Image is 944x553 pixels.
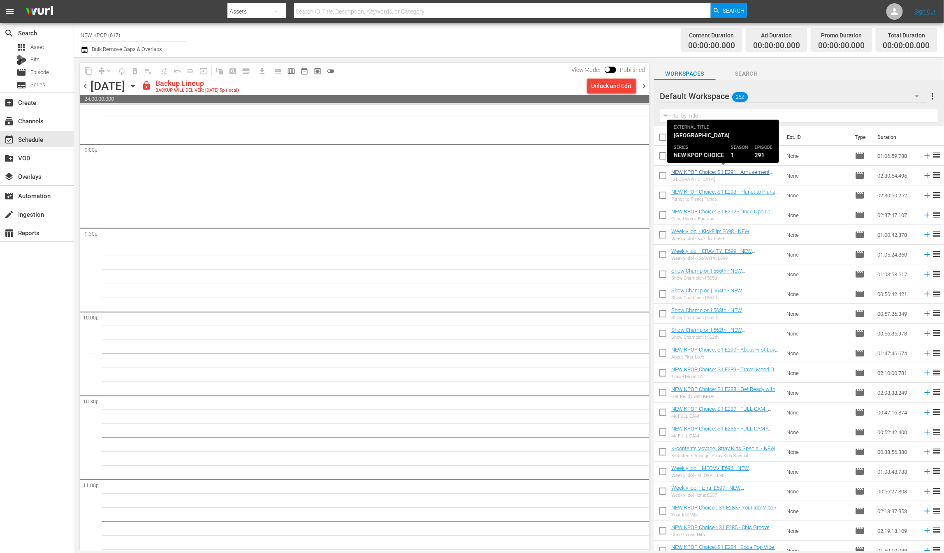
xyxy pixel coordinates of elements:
[923,230,932,239] svg: Add to Schedule
[883,30,930,41] div: Total Duration
[688,30,735,41] div: Content Duration
[671,177,780,182] div: [GEOGRAPHIC_DATA]
[671,426,771,438] a: NEW KPOP Choice: S1 E286 - FULL CAM - NEW [DOMAIN_NAME] - SSTV - 202507
[855,230,865,240] span: Episode
[923,526,932,535] svg: Add to Schedule
[923,289,932,298] svg: Add to Schedule
[30,56,39,64] span: Bits
[874,304,919,324] td: 00:57:26.849
[671,445,779,458] a: K-contents Voyage: Stray Kids Special - NEW [DOMAIN_NAME] - SSTV - 202507
[30,43,44,51] span: Asset
[90,79,125,93] div: [DATE]
[923,487,932,496] svg: Add to Schedule
[30,81,45,89] span: Series
[20,2,59,21] img: ans4CAIJ8jUAAAAAAAAAAAAAAAAAAAAAAAAgQb4GAAAAAAAAAAAAAAAAAAAAAAAAJMjXAAAAAAAAAAAAAAAAAAAAAAAAgAT5G...
[783,166,851,185] td: None
[80,95,649,103] span: 24:00:00.000
[4,135,14,145] span: Schedule
[874,324,919,343] td: 00:56:35.978
[923,408,932,417] svg: Add to Schedule
[671,386,779,405] a: NEW KPOP Choice: S1 E288 - Get Ready with KPOP - NEW [DOMAIN_NAME] - SSTV - 202508
[660,85,927,108] div: Default Workspace
[923,428,932,437] svg: Add to Schedule
[128,65,141,78] span: Select an event to delete
[141,65,155,78] span: Clear Lineup
[932,407,942,417] span: reorder
[671,465,752,477] a: Weekly Idol - MEOVV: E696 - NEW [DOMAIN_NAME] - SSTV - 202507
[671,354,780,360] div: About First Love
[818,30,865,41] div: Promo Duration
[855,309,865,319] span: Episode
[4,153,14,163] span: VOD
[783,383,851,403] td: None
[688,41,735,51] span: 00:00:00.000
[783,264,851,284] td: None
[855,329,865,338] span: Episode
[874,462,919,481] td: 01:03:48.733
[874,245,919,264] td: 01:05:24.860
[115,65,128,78] span: Loop Content
[874,501,919,521] td: 02:18:37.353
[4,172,14,182] span: Overlays
[874,166,919,185] td: 02:30:54.495
[923,368,932,377] svg: Add to Schedule
[4,98,14,108] span: Create
[783,225,851,245] td: None
[923,467,932,476] svg: Add to Schedule
[932,308,942,318] span: reorder
[850,126,872,149] th: Type
[5,7,15,16] span: menu
[300,67,308,75] span: date_range_outlined
[874,343,919,363] td: 01:47:46.674
[932,368,942,377] span: reorder
[855,190,865,200] span: Episode
[671,256,780,261] div: Weekly Idol - CRAVITY: E699
[932,525,942,535] span: reorder
[671,248,755,260] a: Weekly Idol - CRAVITY: E699 - NEW [DOMAIN_NAME] - SSTV - 202508
[855,289,865,299] span: Episode
[285,65,298,78] span: Week Calendar View
[855,447,865,457] span: Episode
[874,185,919,205] td: 02:30:50.252
[923,349,932,358] svg: Add to Schedule
[932,150,942,160] span: reorder
[671,335,780,340] div: Show Champion | 562th
[155,88,239,93] div: BACKUP WILL DELIVER: [DATE] 5p (local)
[753,41,800,51] span: 00:00:00.000
[818,41,865,51] span: 00:00:00.000
[671,287,749,300] a: Show Champion | 564th - NEW [DOMAIN_NAME] - SSTV - 202508
[671,236,780,241] div: Weekly Idol - KickFlip: E698
[855,151,865,161] span: Episode
[80,81,90,91] span: chevron_left
[654,69,716,79] span: Workspaces
[671,307,749,319] a: Show Champion | 563th - NEW [DOMAIN_NAME] - SSTV - 202508
[287,67,295,75] span: calendar_view_week_outlined
[855,269,865,279] span: Episode
[605,67,610,72] span: Toggle to switch from Published to Draft view.
[932,447,942,456] span: reorder
[226,65,239,78] span: Create Search Block
[671,493,780,498] div: Weekly Idol - izna: E697
[298,65,311,78] span: Month Calendar View
[671,189,779,207] a: NEW KPOP Choice: S1 E293 - Planet to Planet Tunes - NEW [DOMAIN_NAME] - SSTV - 202508
[783,245,851,264] td: None
[783,284,851,304] td: None
[716,69,777,79] span: Search
[239,65,253,78] span: Create Series Block
[671,512,780,518] div: Your Idol Vibe
[874,363,919,383] td: 02:10:00.781
[324,65,337,78] span: 24 hours Lineup View is OFF
[783,185,851,205] td: None
[855,368,865,378] span: Episode
[783,304,851,324] td: None
[783,462,851,481] td: None
[923,447,932,456] svg: Add to Schedule
[855,171,865,180] span: Episode
[567,67,605,73] span: View Mode:
[923,388,932,397] svg: Add to Schedule
[783,403,851,422] td: None
[671,275,780,281] div: Show Champion | 565th
[671,504,779,517] a: NEW KPOP Choice : S1 E283 - Your Idol Vibe - NEW [DOMAIN_NAME] - SSTV - 202507
[616,67,649,73] span: Published
[671,374,780,379] div: Travel Mood ON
